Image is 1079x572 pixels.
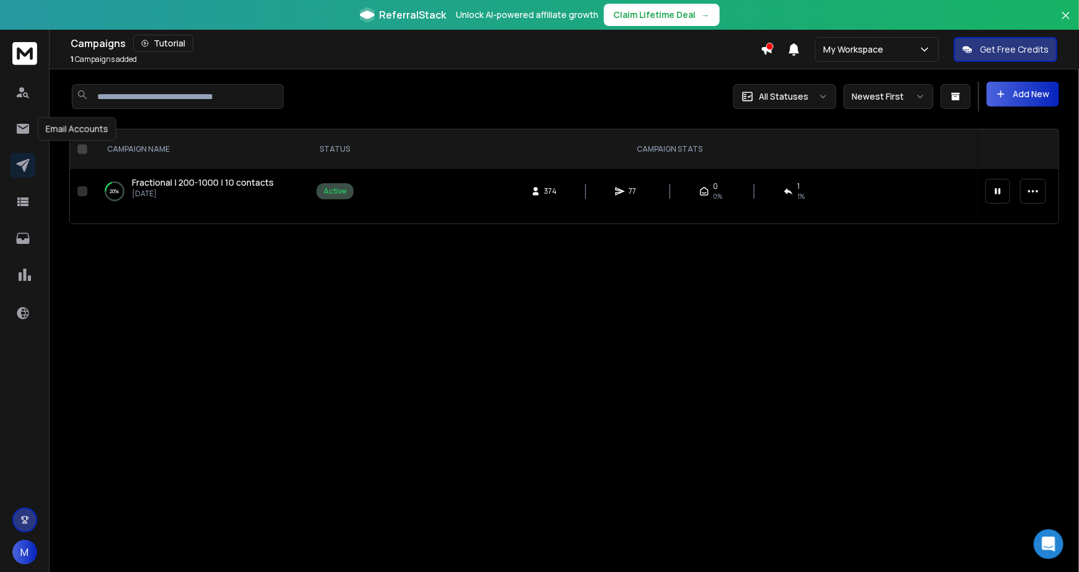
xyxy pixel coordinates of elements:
p: All Statuses [759,90,808,103]
span: 0 [713,181,718,191]
div: Open Intercom Messenger [1034,529,1064,559]
p: Get Free Credits [980,43,1049,56]
p: My Workspace [823,43,888,56]
button: Close banner [1058,7,1074,37]
p: Campaigns added [71,54,137,64]
p: Unlock AI-powered affiliate growth [456,9,599,21]
span: 0% [713,191,722,201]
div: Campaigns [71,35,761,52]
span: Fractional | 200-1000 | 10 contacts [132,176,274,188]
span: 1 [797,181,800,191]
span: 1 [71,54,74,64]
button: Add New [987,82,1059,106]
span: 77 [629,186,641,196]
div: Email Accounts [38,117,116,141]
button: Newest First [844,84,933,109]
th: CAMPAIGN STATS [361,129,978,169]
button: M [12,540,37,565]
p: 20 % [110,185,120,197]
span: 1 % [797,191,805,201]
p: [DATE] [132,189,274,199]
button: Tutorial [133,35,193,52]
td: 20%Fractional | 200-1000 | 10 contacts[DATE] [92,169,309,214]
th: STATUS [309,129,361,169]
span: → [701,9,710,21]
a: Fractional | 200-1000 | 10 contacts [132,176,274,189]
th: CAMPAIGN NAME [92,129,309,169]
button: Get Free Credits [954,37,1057,62]
div: Active [323,186,347,196]
span: 374 [544,186,557,196]
span: ReferralStack [380,7,447,22]
button: Claim Lifetime Deal→ [604,4,720,26]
